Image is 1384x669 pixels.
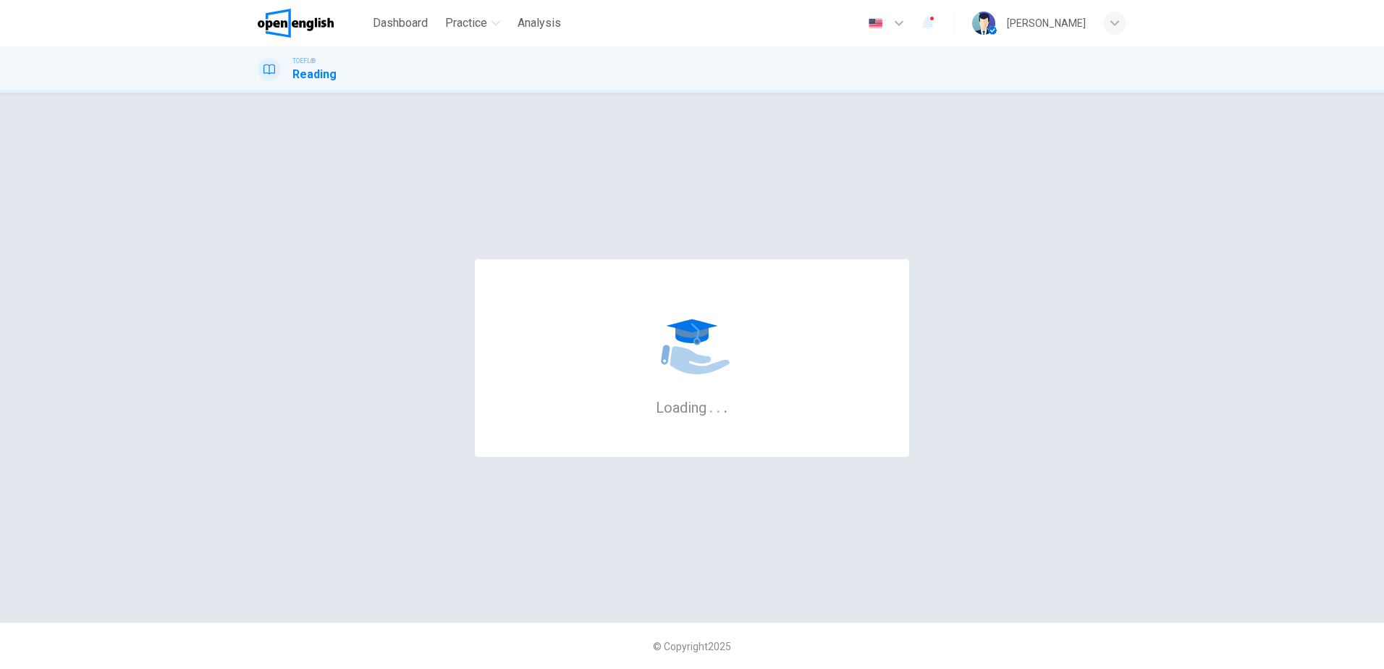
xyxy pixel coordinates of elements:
[258,9,367,38] a: OpenEnglish logo
[866,18,885,29] img: en
[1007,14,1086,32] div: [PERSON_NAME]
[972,12,995,35] img: Profile picture
[723,394,728,418] h6: .
[373,14,428,32] span: Dashboard
[445,14,487,32] span: Practice
[716,394,721,418] h6: .
[439,10,506,36] button: Practice
[653,641,731,652] span: © Copyright 2025
[512,10,567,36] button: Analysis
[709,394,714,418] h6: .
[367,10,434,36] button: Dashboard
[656,397,728,416] h6: Loading
[518,14,561,32] span: Analysis
[258,9,334,38] img: OpenEnglish logo
[292,66,337,83] h1: Reading
[292,56,316,66] span: TOEFL®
